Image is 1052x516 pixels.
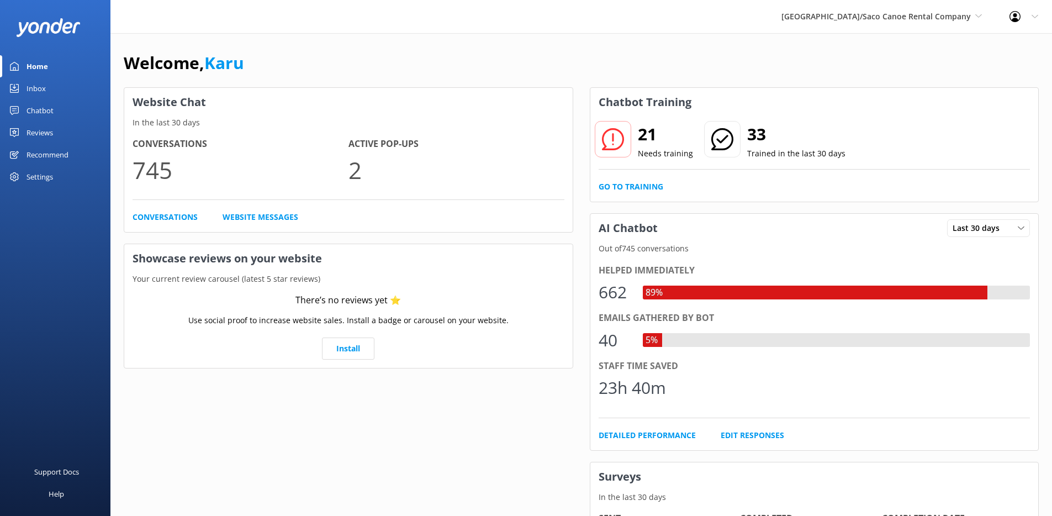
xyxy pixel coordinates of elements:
a: Karu [204,51,244,74]
p: Needs training [638,148,693,160]
span: [GEOGRAPHIC_DATA]/Saco Canoe Rental Company [781,11,971,22]
div: Staff time saved [599,359,1030,373]
h3: Website Chat [124,88,573,117]
h3: Surveys [590,462,1039,491]
h3: AI Chatbot [590,214,666,243]
p: Out of 745 conversations [590,243,1039,255]
h4: Active Pop-ups [348,137,564,151]
div: 662 [599,279,632,306]
a: Conversations [133,211,198,223]
div: 23h 40m [599,375,666,401]
p: In the last 30 days [590,491,1039,503]
div: Emails gathered by bot [599,311,1030,325]
h2: 21 [638,121,693,148]
a: Go to Training [599,181,663,193]
a: Edit Responses [721,429,784,441]
div: Settings [27,166,53,188]
p: 745 [133,151,348,188]
div: Home [27,55,48,77]
h1: Welcome, [124,50,244,76]
div: 40 [599,327,632,354]
a: Detailed Performance [599,429,696,441]
p: In the last 30 days [124,117,573,129]
div: 89% [643,286,665,300]
p: Your current review carousel (latest 5 star reviews) [124,273,573,285]
div: 5% [643,333,660,347]
div: Support Docs [34,461,79,483]
div: Helped immediately [599,264,1030,278]
h2: 33 [747,121,845,148]
h3: Chatbot Training [590,88,700,117]
p: Trained in the last 30 days [747,148,845,160]
p: 2 [348,151,564,188]
div: Recommend [27,144,68,166]
img: yonder-white-logo.png [17,18,80,36]
a: Install [322,338,374,360]
h4: Conversations [133,137,348,151]
div: There’s no reviews yet ⭐ [295,293,401,308]
p: Use social proof to increase website sales. Install a badge or carousel on your website. [188,314,509,327]
a: Website Messages [223,211,298,223]
span: Last 30 days [953,222,1006,234]
div: Help [49,483,64,505]
div: Reviews [27,122,53,144]
div: Inbox [27,77,46,99]
h3: Showcase reviews on your website [124,244,573,273]
div: Chatbot [27,99,54,122]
